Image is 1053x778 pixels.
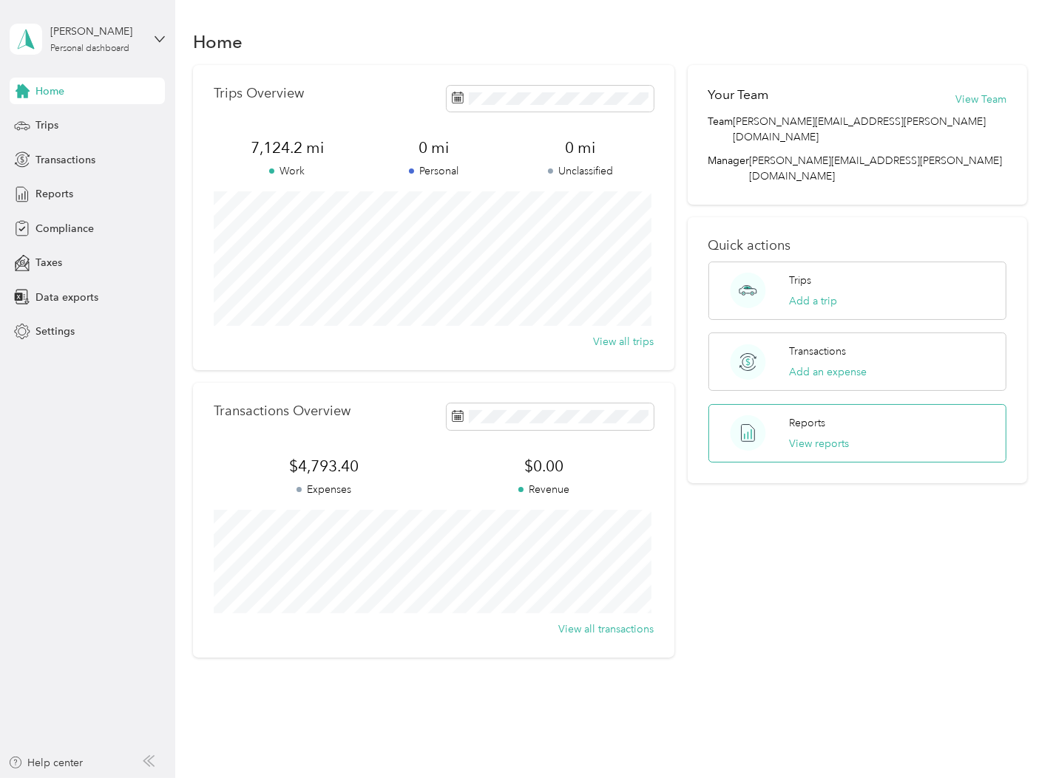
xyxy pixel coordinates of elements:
[434,456,654,477] span: $0.00
[970,695,1053,778] iframe: Everlance-gr Chat Button Frame
[750,154,1003,182] span: [PERSON_NAME][EMAIL_ADDRESS][PERSON_NAME][DOMAIN_NAME]
[789,344,846,359] p: Transactions
[214,86,304,101] p: Trips Overview
[360,137,507,158] span: 0 mi
[955,92,1006,107] button: View Team
[50,44,129,53] div: Personal dashboard
[35,117,58,133] span: Trips
[507,163,654,179] p: Unclassified
[214,482,433,497] p: Expenses
[708,238,1007,253] p: Quick actions
[789,415,825,431] p: Reports
[593,334,654,349] button: View all trips
[214,403,351,419] p: Transactions Overview
[507,137,654,158] span: 0 mi
[214,137,360,158] span: 7,124.2 mi
[434,482,654,497] p: Revenue
[789,364,867,380] button: Add an expense
[708,114,734,145] span: Team
[35,152,95,168] span: Transactions
[35,290,98,305] span: Data exports
[734,114,1007,145] span: [PERSON_NAME][EMAIL_ADDRESS][PERSON_NAME][DOMAIN_NAME]
[35,83,64,99] span: Home
[789,293,837,309] button: Add a trip
[214,163,360,179] p: Work
[193,34,243,50] h1: Home
[35,324,75,339] span: Settings
[8,755,84,771] button: Help center
[360,163,507,179] p: Personal
[789,436,849,451] button: View reports
[214,456,433,477] span: $4,793.40
[35,221,94,236] span: Compliance
[558,621,654,637] button: View all transactions
[789,273,811,288] p: Trips
[50,24,143,39] div: [PERSON_NAME]
[35,186,73,202] span: Reports
[708,153,750,184] span: Manager
[708,86,769,104] h2: Your Team
[35,255,62,270] span: Taxes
